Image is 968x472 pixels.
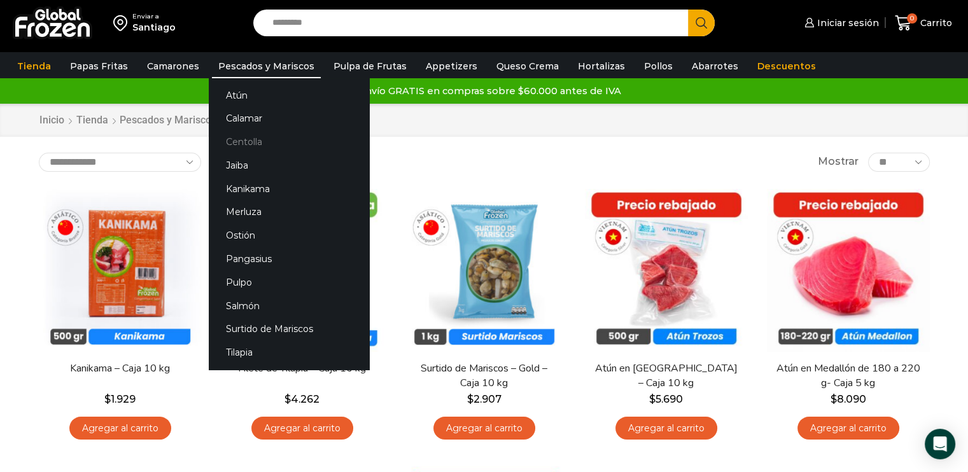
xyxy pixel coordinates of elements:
a: Pangasius [209,247,369,271]
a: Pescados y Mariscos [212,54,321,78]
span: Iniciar sesión [814,17,879,29]
a: Tienda [76,113,109,128]
a: Kanikama [209,177,369,200]
a: Appetizers [419,54,484,78]
div: Open Intercom Messenger [925,429,955,459]
span: $ [467,393,473,405]
span: $ [649,393,656,405]
a: Agregar al carrito: “Kanikama – Caja 10 kg” [69,417,171,440]
a: Surtido de Mariscos – Gold – Caja 10 kg [410,361,557,391]
bdi: 2.907 [467,393,502,405]
a: Tilapia [209,341,369,364]
a: Agregar al carrito: “Filete de Tilapia - Caja 10 kg” [251,417,353,440]
a: Salmón [209,294,369,317]
div: Enviar a [132,12,176,21]
a: Kanikama – Caja 10 kg [46,361,193,376]
a: Tienda [11,54,57,78]
a: Hortalizas [572,54,631,78]
bdi: 4.262 [284,393,319,405]
a: Iniciar sesión [801,10,879,36]
a: Atún en [GEOGRAPHIC_DATA] – Caja 10 kg [593,361,739,391]
span: Carrito [917,17,952,29]
bdi: 1.929 [104,393,136,405]
a: Agregar al carrito: “Atún en Medallón de 180 a 220 g- Caja 5 kg” [797,417,899,440]
div: Santiago [132,21,176,34]
a: Atún en Medallón de 180 a 220 g- Caja 5 kg [775,361,921,391]
span: 0 [907,13,917,24]
a: Descuentos [751,54,822,78]
a: Agregar al carrito: “Surtido de Mariscos - Gold - Caja 10 kg” [433,417,535,440]
span: Mostrar [818,155,859,169]
button: Search button [688,10,715,36]
bdi: 8.090 [831,393,866,405]
a: Inicio [39,113,65,128]
a: 0 Carrito [892,8,955,38]
a: Surtido de Mariscos [209,317,369,341]
a: Pulpa de Frutas [327,54,413,78]
a: Pollos [638,54,679,78]
a: Camarones [141,54,206,78]
span: $ [284,393,291,405]
a: Atún [209,83,369,107]
span: $ [104,393,111,405]
bdi: 5.690 [649,393,683,405]
select: Pedido de la tienda [39,153,201,172]
h1: Pescados y Mariscos [120,114,216,126]
a: Agregar al carrito: “Atún en Trozos - Caja 10 kg” [615,417,717,440]
nav: Breadcrumb [39,113,216,128]
img: address-field-icon.svg [113,12,132,34]
a: Queso Crema [490,54,565,78]
a: Merluza [209,200,369,224]
span: $ [831,393,837,405]
a: Jaiba [209,154,369,177]
a: Pulpo [209,270,369,294]
a: Papas Fritas [64,54,134,78]
a: Calamar [209,107,369,130]
a: Abarrotes [685,54,745,78]
a: Ostión [209,224,369,247]
a: Centolla [209,130,369,154]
